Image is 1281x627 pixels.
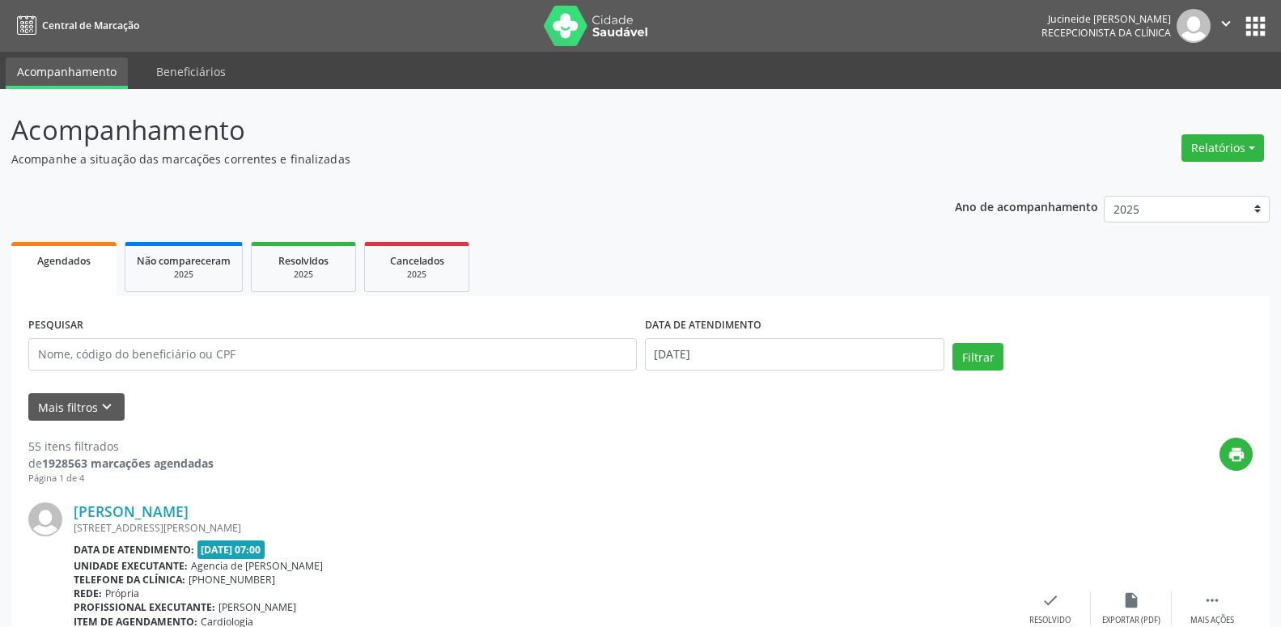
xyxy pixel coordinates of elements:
[1041,26,1171,40] span: Recepcionista da clínica
[74,573,185,587] b: Telefone da clínica:
[42,19,139,32] span: Central de Marcação
[645,338,945,371] input: Selecione um intervalo
[28,472,214,485] div: Página 1 de 4
[11,150,893,167] p: Acompanhe a situação das marcações correntes e finalizadas
[74,521,1010,535] div: [STREET_ADDRESS][PERSON_NAME]
[1203,591,1221,609] i: 
[11,12,139,39] a: Central de Marcação
[191,559,323,573] span: Agencia de [PERSON_NAME]
[1122,591,1140,609] i: insert_drive_file
[1041,591,1059,609] i: check
[137,254,231,268] span: Não compareceram
[42,455,214,471] strong: 1928563 marcações agendadas
[1041,12,1171,26] div: Jucineide [PERSON_NAME]
[1029,615,1071,626] div: Resolvido
[74,559,188,573] b: Unidade executante:
[263,269,344,281] div: 2025
[278,254,329,268] span: Resolvidos
[28,438,214,455] div: 55 itens filtrados
[1102,615,1160,626] div: Exportar (PDF)
[1177,9,1211,43] img: img
[74,600,215,614] b: Profissional executante:
[28,502,62,536] img: img
[28,313,83,338] label: PESQUISAR
[1219,438,1253,471] button: print
[11,110,893,150] p: Acompanhamento
[98,398,116,416] i: keyboard_arrow_down
[6,57,128,89] a: Acompanhamento
[145,57,237,86] a: Beneficiários
[1217,15,1235,32] i: 
[390,254,444,268] span: Cancelados
[137,269,231,281] div: 2025
[1228,446,1245,464] i: print
[952,343,1003,371] button: Filtrar
[28,393,125,422] button: Mais filtroskeyboard_arrow_down
[1190,615,1234,626] div: Mais ações
[74,587,102,600] b: Rede:
[376,269,457,281] div: 2025
[1241,12,1270,40] button: apps
[28,455,214,472] div: de
[1211,9,1241,43] button: 
[28,338,637,371] input: Nome, código do beneficiário ou CPF
[218,600,296,614] span: [PERSON_NAME]
[105,587,139,600] span: Própria
[645,313,761,338] label: DATA DE ATENDIMENTO
[197,540,265,559] span: [DATE] 07:00
[74,502,189,520] a: [PERSON_NAME]
[955,196,1098,216] p: Ano de acompanhamento
[37,254,91,268] span: Agendados
[1181,134,1264,162] button: Relatórios
[189,573,275,587] span: [PHONE_NUMBER]
[74,543,194,557] b: Data de atendimento:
